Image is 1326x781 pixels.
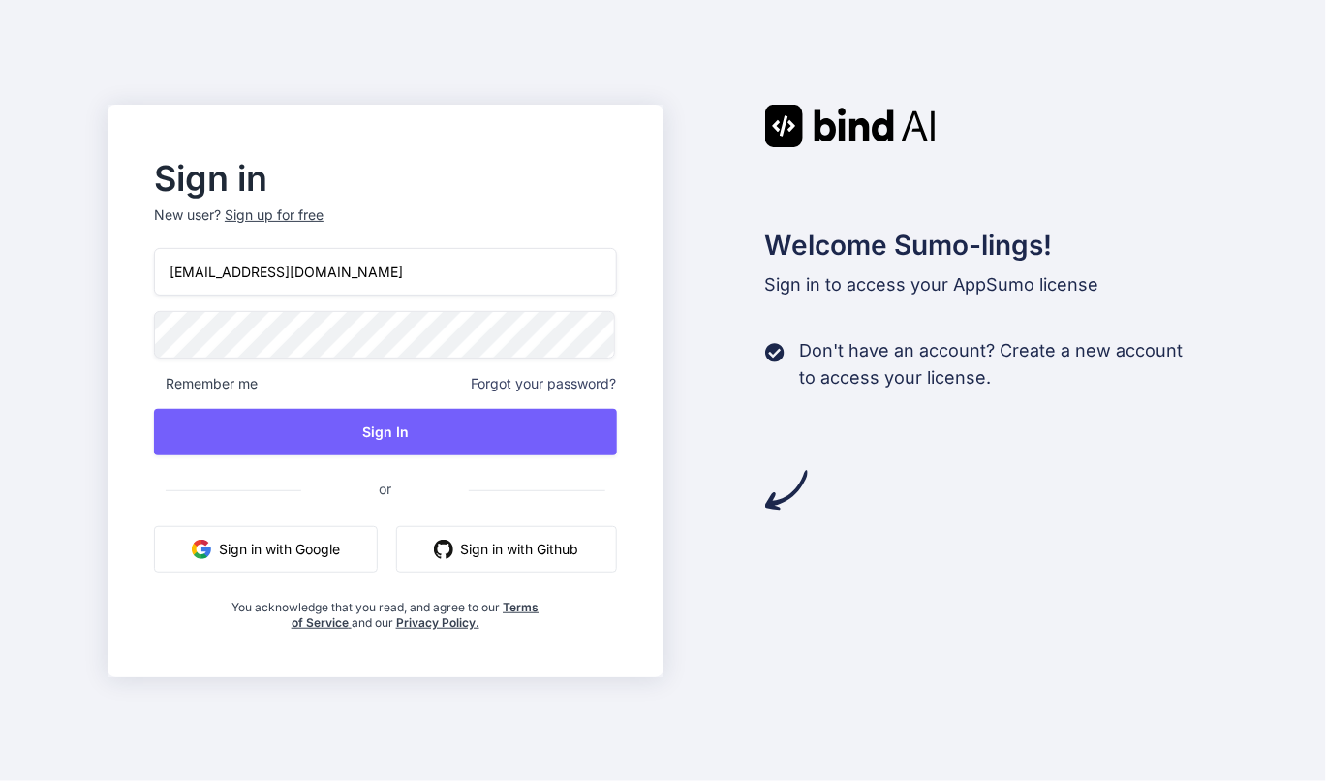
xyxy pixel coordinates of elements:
[765,225,1219,266] h2: Welcome Sumo-lings!
[231,588,540,631] div: You acknowledge that you read, and agree to our and our
[301,465,469,513] span: or
[396,615,479,630] a: Privacy Policy.
[434,540,453,559] img: github
[154,248,617,296] input: Login or Email
[154,163,617,194] h2: Sign in
[154,374,258,393] span: Remember me
[292,600,540,630] a: Terms of Service
[154,526,378,573] button: Sign in with Google
[765,271,1219,298] p: Sign in to access your AppSumo license
[192,540,211,559] img: google
[396,526,617,573] button: Sign in with Github
[765,105,936,147] img: Bind AI logo
[154,205,617,248] p: New user?
[154,409,617,455] button: Sign In
[800,337,1184,391] p: Don't have an account? Create a new account to access your license.
[472,374,617,393] span: Forgot your password?
[225,205,324,225] div: Sign up for free
[765,469,808,512] img: arrow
